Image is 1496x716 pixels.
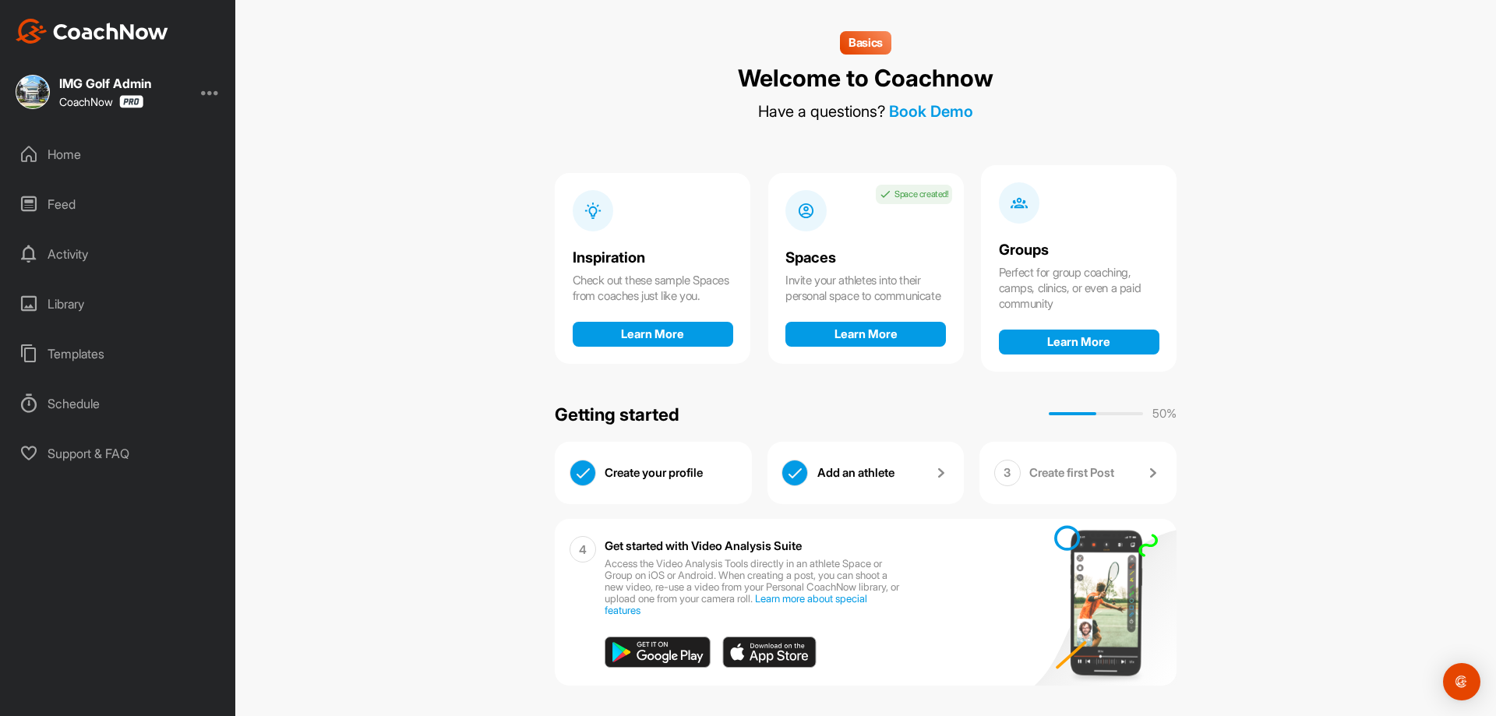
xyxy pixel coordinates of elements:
[889,102,973,121] a: Book Demo
[119,95,143,108] img: CoachNow Pro
[1022,511,1177,693] img: mobile-app-design.7dd1a2cf8cf7ef6903d5e1b4fd0f0f15.svg
[9,334,228,373] div: Templates
[785,322,946,347] button: Learn More
[605,558,903,616] p: Access the Video Analysis Tools directly in an athlete Space or Group on iOS or Android. When cre...
[605,592,867,616] a: Learn more about special features
[931,464,950,482] img: arrow
[785,273,946,304] div: Invite your athletes into their personal space to communicate
[605,460,737,487] div: Create your profile
[59,77,152,90] div: IMG Golf Admin
[573,250,733,266] div: Inspiration
[9,135,228,174] div: Home
[555,401,679,428] div: Getting started
[840,31,891,55] div: Basics
[738,63,993,93] div: Welcome to Coachnow
[584,202,602,220] img: info
[999,330,1159,354] button: Learn More
[1011,194,1028,212] img: info
[1443,663,1480,700] div: Open Intercom Messenger
[817,460,950,487] a: Add an athlete
[16,75,50,109] img: square_e24ab7e1e8666c6ba6e3f1b6a9a0c7eb.jpg
[994,460,1021,486] div: 3
[573,273,733,304] div: Check out these sample Spaces from coaches just like you.
[797,202,815,220] img: info
[817,465,894,481] p: Add an athlete
[1029,460,1162,487] a: Create first Post
[570,460,595,485] img: check
[1143,464,1162,482] img: arrow
[999,242,1159,259] div: Groups
[785,250,946,266] div: Spaces
[16,19,168,44] img: CoachNow
[1152,405,1177,423] p: 50 %
[722,637,817,668] img: app_store
[605,637,711,668] img: play_store
[570,536,596,563] div: 4
[9,434,228,473] div: Support & FAQ
[9,384,228,423] div: Schedule
[9,185,228,224] div: Feed
[9,284,228,323] div: Library
[1029,465,1114,481] p: Create first Post
[879,188,891,200] img: check
[758,102,973,121] div: Have a questions?
[782,460,807,485] img: check
[59,95,143,108] div: CoachNow
[605,540,802,552] p: Get started with Video Analysis Suite
[999,265,1159,312] div: Perfect for group coaching, camps, clinics, or even a paid community
[573,322,733,347] button: Learn More
[9,235,228,273] div: Activity
[894,189,948,200] p: Space created!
